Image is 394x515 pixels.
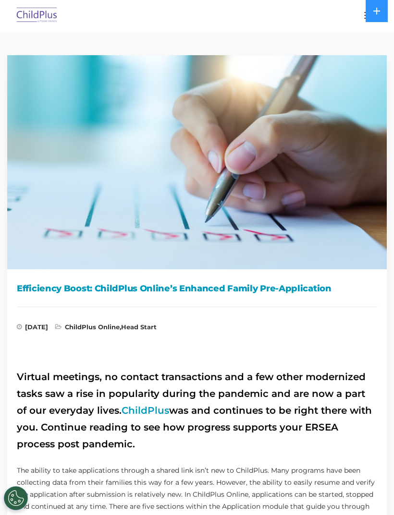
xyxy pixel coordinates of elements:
[4,486,28,510] button: Cookies Settings
[121,323,157,331] a: Head Start
[55,324,157,334] span: ,
[17,324,48,334] span: [DATE]
[122,405,169,416] a: ChildPlus
[65,323,120,331] a: ChildPlus Online
[14,4,60,27] img: ChildPlus by Procare Solutions
[17,369,377,453] h2: Virtual meetings, no contact transactions and a few other modernized tasks saw a rise in populari...
[17,281,377,296] h1: Efficiency Boost: ChildPlus Online’s Enhanced Family Pre-Application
